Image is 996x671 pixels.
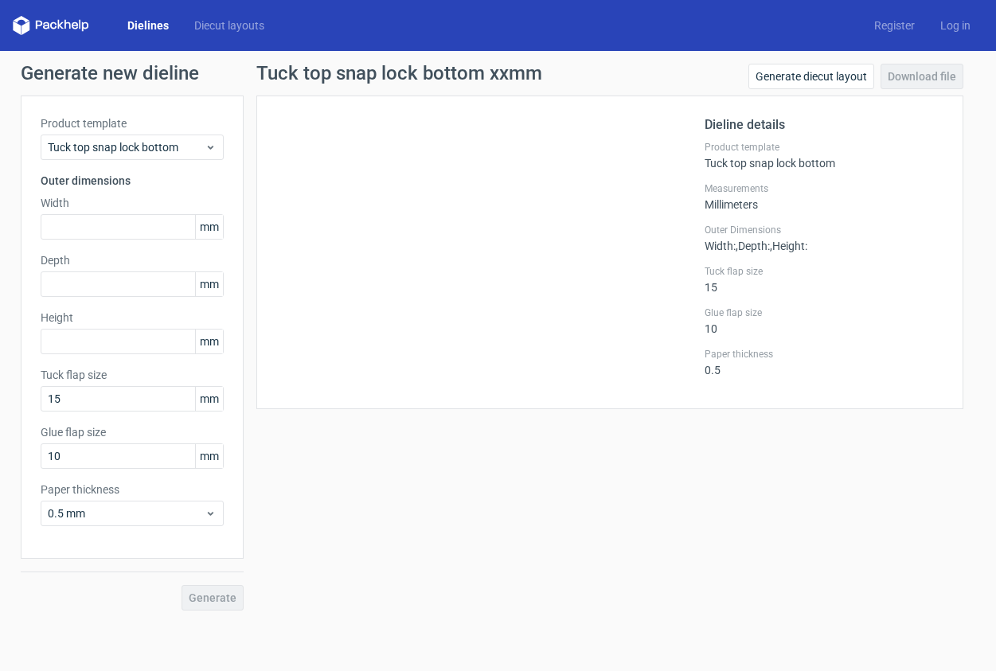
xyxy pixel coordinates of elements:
[41,367,224,383] label: Tuck flap size
[928,18,983,33] a: Log in
[195,330,223,353] span: mm
[705,115,943,135] h2: Dieline details
[861,18,928,33] a: Register
[41,310,224,326] label: Height
[195,215,223,239] span: mm
[41,195,224,211] label: Width
[748,64,874,89] a: Generate diecut layout
[195,444,223,468] span: mm
[705,224,943,236] label: Outer Dimensions
[705,348,943,376] div: 0.5
[705,348,943,361] label: Paper thickness
[48,505,205,521] span: 0.5 mm
[705,265,943,294] div: 15
[21,64,976,83] h1: Generate new dieline
[705,141,943,154] label: Product template
[736,240,770,252] span: , Depth :
[48,139,205,155] span: Tuck top snap lock bottom
[705,141,943,170] div: Tuck top snap lock bottom
[41,115,224,131] label: Product template
[41,424,224,440] label: Glue flap size
[705,306,943,319] label: Glue flap size
[256,64,542,83] h1: Tuck top snap lock bottom xxmm
[115,18,182,33] a: Dielines
[41,482,224,497] label: Paper thickness
[41,173,224,189] h3: Outer dimensions
[195,272,223,296] span: mm
[705,182,943,211] div: Millimeters
[705,306,943,335] div: 10
[195,387,223,411] span: mm
[770,240,807,252] span: , Height :
[705,240,736,252] span: Width :
[182,18,277,33] a: Diecut layouts
[41,252,224,268] label: Depth
[705,265,943,278] label: Tuck flap size
[705,182,943,195] label: Measurements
